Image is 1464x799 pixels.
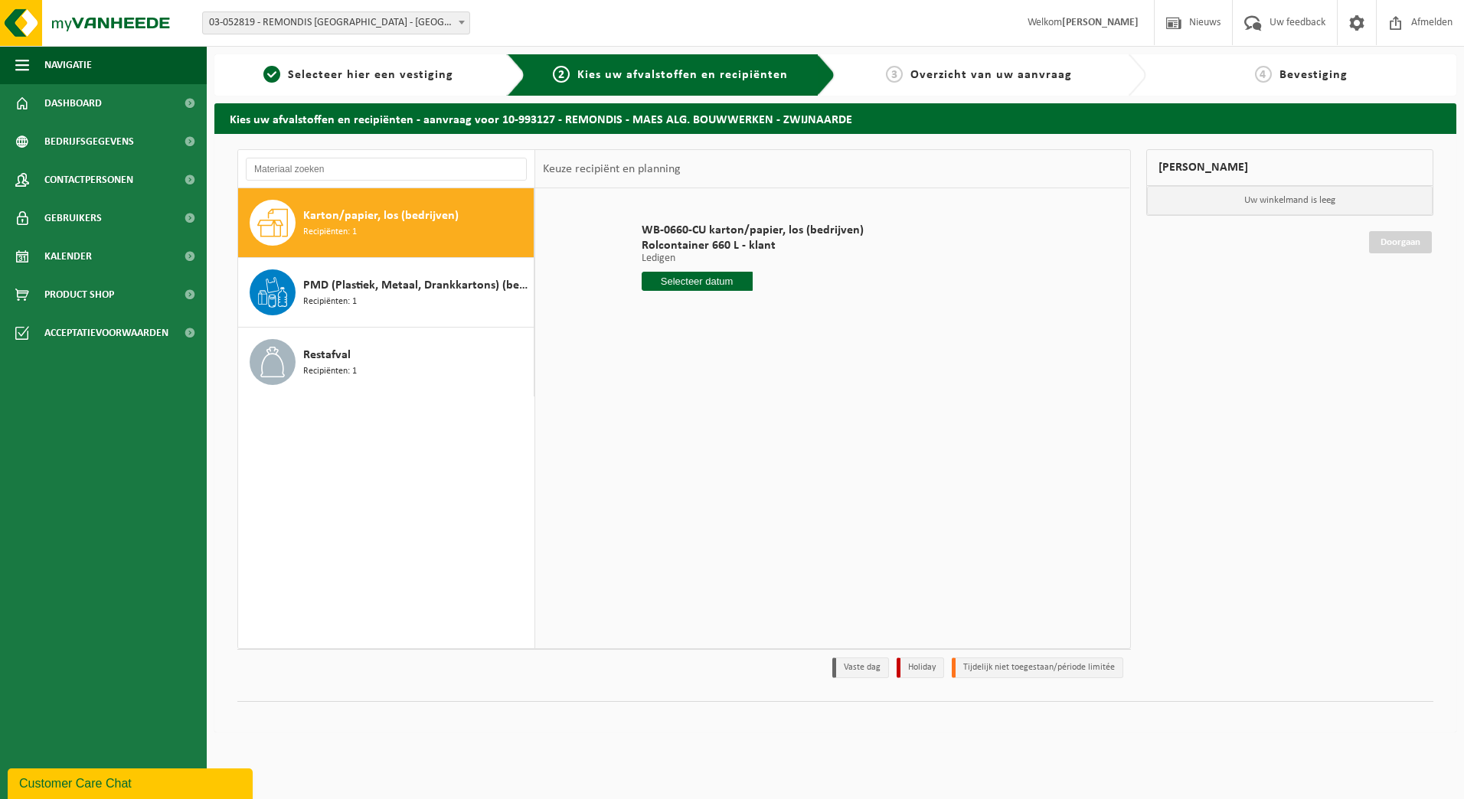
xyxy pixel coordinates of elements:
[44,122,134,161] span: Bedrijfsgegevens
[8,765,256,799] iframe: chat widget
[910,69,1072,81] span: Overzicht van uw aanvraag
[303,364,357,379] span: Recipiënten: 1
[577,69,788,81] span: Kies uw afvalstoffen en recipiënten
[202,11,470,34] span: 03-052819 - REMONDIS WEST-VLAANDEREN - OOSTENDE
[44,84,102,122] span: Dashboard
[44,46,92,84] span: Navigatie
[263,66,280,83] span: 1
[246,158,527,181] input: Materiaal zoeken
[553,66,570,83] span: 2
[642,253,864,264] p: Ledigen
[1146,149,1434,186] div: [PERSON_NAME]
[535,150,688,188] div: Keuze recipiënt en planning
[642,272,753,291] input: Selecteer datum
[897,657,944,678] li: Holiday
[303,207,459,225] span: Karton/papier, los (bedrijven)
[44,161,133,199] span: Contactpersonen
[44,314,168,352] span: Acceptatievoorwaarden
[303,225,357,240] span: Recipiënten: 1
[1255,66,1272,83] span: 4
[203,12,469,34] span: 03-052819 - REMONDIS WEST-VLAANDEREN - OOSTENDE
[238,258,534,328] button: PMD (Plastiek, Metaal, Drankkartons) (bedrijven) Recipiënten: 1
[222,66,495,84] a: 1Selecteer hier een vestiging
[886,66,903,83] span: 3
[1062,17,1139,28] strong: [PERSON_NAME]
[642,238,864,253] span: Rolcontainer 660 L - klant
[1147,186,1433,215] p: Uw winkelmand is leeg
[44,237,92,276] span: Kalender
[303,295,357,309] span: Recipiënten: 1
[1369,231,1432,253] a: Doorgaan
[303,346,351,364] span: Restafval
[44,199,102,237] span: Gebruikers
[642,223,864,238] span: WB-0660-CU karton/papier, los (bedrijven)
[952,657,1123,678] li: Tijdelijk niet toegestaan/période limitée
[214,103,1456,133] h2: Kies uw afvalstoffen en recipiënten - aanvraag voor 10-993127 - REMONDIS - MAES ALG. BOUWWERKEN -...
[44,276,114,314] span: Product Shop
[238,328,534,396] button: Restafval Recipiënten: 1
[238,188,534,258] button: Karton/papier, los (bedrijven) Recipiënten: 1
[1279,69,1348,81] span: Bevestiging
[832,657,889,678] li: Vaste dag
[303,276,530,295] span: PMD (Plastiek, Metaal, Drankkartons) (bedrijven)
[288,69,453,81] span: Selecteer hier een vestiging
